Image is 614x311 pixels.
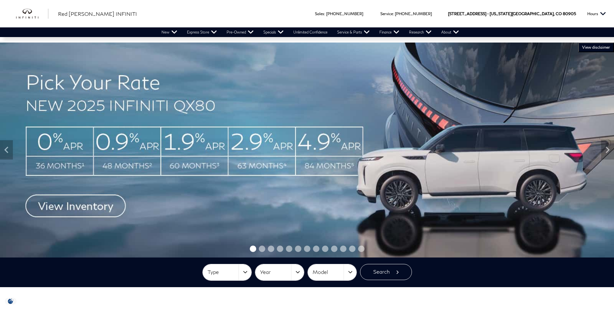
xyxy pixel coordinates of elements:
[222,27,258,37] a: Pre-Owned
[332,27,375,37] a: Service & Parts
[16,9,48,19] img: INFINITI
[340,246,346,252] span: Go to slide 11
[395,11,432,16] a: [PHONE_NUMBER]
[436,27,464,37] a: About
[268,246,274,252] span: Go to slide 3
[360,264,412,280] button: Search
[308,264,356,280] button: Model
[358,246,365,252] span: Go to slide 13
[404,27,436,37] a: Research
[277,246,283,252] span: Go to slide 4
[3,298,18,305] img: Opt-Out Icon
[349,246,356,252] span: Go to slide 12
[601,140,614,160] div: Next
[259,246,265,252] span: Go to slide 2
[157,27,464,37] nav: Main Navigation
[58,11,137,17] span: Red [PERSON_NAME] INFINITI
[203,264,251,280] button: Type
[313,246,319,252] span: Go to slide 8
[326,11,363,16] a: [PHONE_NUMBER]
[393,11,394,16] span: :
[157,27,182,37] a: New
[255,264,304,280] button: Year
[288,27,332,37] a: Unlimited Confidence
[258,27,288,37] a: Specials
[250,246,256,252] span: Go to slide 1
[182,27,222,37] a: Express Store
[16,9,48,19] a: infiniti
[315,11,324,16] span: Sales
[448,11,576,16] a: [STREET_ADDRESS] • [US_STATE][GEOGRAPHIC_DATA], CO 80905
[208,267,239,277] span: Type
[578,43,614,52] button: VIEW DISCLAIMER
[3,298,18,305] section: Click to Open Cookie Consent Modal
[324,11,325,16] span: :
[331,246,337,252] span: Go to slide 10
[380,11,393,16] span: Service
[304,246,310,252] span: Go to slide 7
[375,27,404,37] a: Finance
[286,246,292,252] span: Go to slide 5
[260,267,291,277] span: Year
[322,246,328,252] span: Go to slide 9
[58,10,137,18] a: Red [PERSON_NAME] INFINITI
[313,267,344,277] span: Model
[295,246,301,252] span: Go to slide 6
[582,45,610,50] span: VIEW DISCLAIMER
